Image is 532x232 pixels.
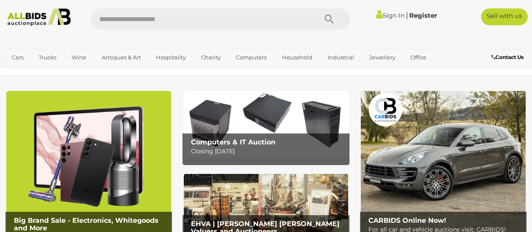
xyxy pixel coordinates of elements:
a: Register [409,11,437,19]
button: Search [308,8,350,29]
b: Computers & IT Auction [191,138,275,146]
b: Contact Us [492,54,524,60]
a: Computers & IT Auction Computers & IT Auction Closing [DATE] [184,91,349,157]
img: Computers & IT Auction [184,91,349,157]
a: Trucks [33,51,62,64]
a: Cars [6,51,29,64]
a: Charity [196,51,226,64]
b: CARBIDS Online Now! [368,216,446,224]
span: | [406,11,408,20]
a: Contact Us [492,53,526,62]
a: Hospitality [151,51,191,64]
a: Sports [6,64,34,78]
a: Computers [230,51,272,64]
a: Sell with us [481,8,528,25]
a: Wine [66,51,92,64]
p: Closing [DATE] [191,146,345,157]
a: Jewellery [364,51,401,64]
a: Sign In [376,11,405,19]
a: Industrial [322,51,360,64]
a: Antiques & Art [96,51,146,64]
img: Allbids.com.au [4,8,74,26]
a: Household [277,51,318,64]
a: [GEOGRAPHIC_DATA] [39,64,109,78]
a: Office [405,51,432,64]
b: Big Brand Sale - Electronics, Whitegoods and More [14,216,159,232]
